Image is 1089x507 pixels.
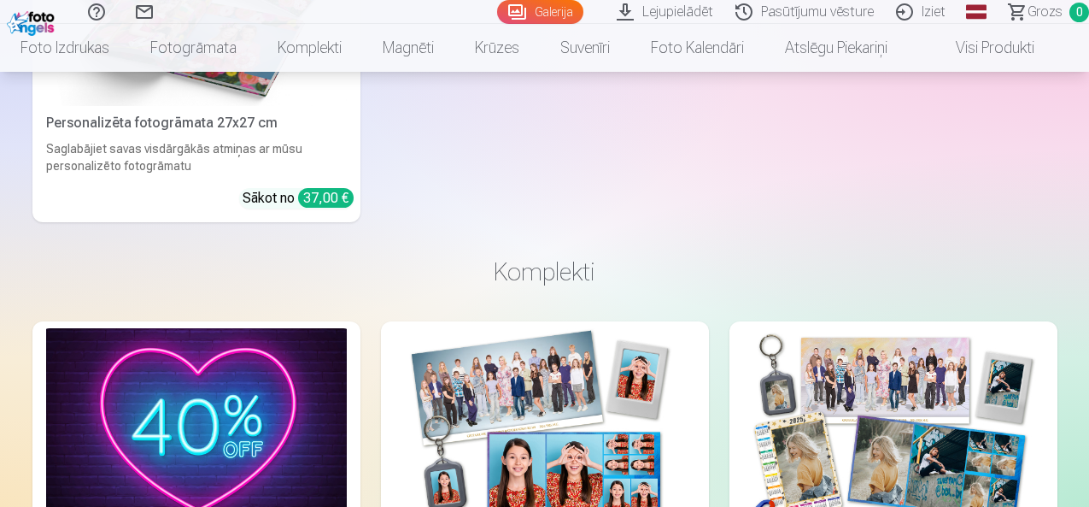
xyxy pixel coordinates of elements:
span: Grozs [1028,2,1063,22]
a: Atslēgu piekariņi [764,24,908,72]
a: Visi produkti [908,24,1055,72]
div: Sākot no [243,188,354,209]
a: Magnēti [362,24,454,72]
div: 37,00 € [298,188,354,208]
a: Komplekti [257,24,362,72]
div: Saglabājiet savas visdārgākās atmiņas ar mūsu personalizēto fotogrāmatu [39,140,354,174]
a: Krūzes [454,24,540,72]
a: Suvenīri [540,24,630,72]
a: Foto kalendāri [630,24,764,72]
img: /fa1 [7,7,59,36]
span: 0 [1069,3,1089,22]
div: Personalizēta fotogrāmata 27x27 cm [39,113,354,133]
a: Fotogrāmata [130,24,257,72]
h3: Komplekti [46,256,1044,287]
